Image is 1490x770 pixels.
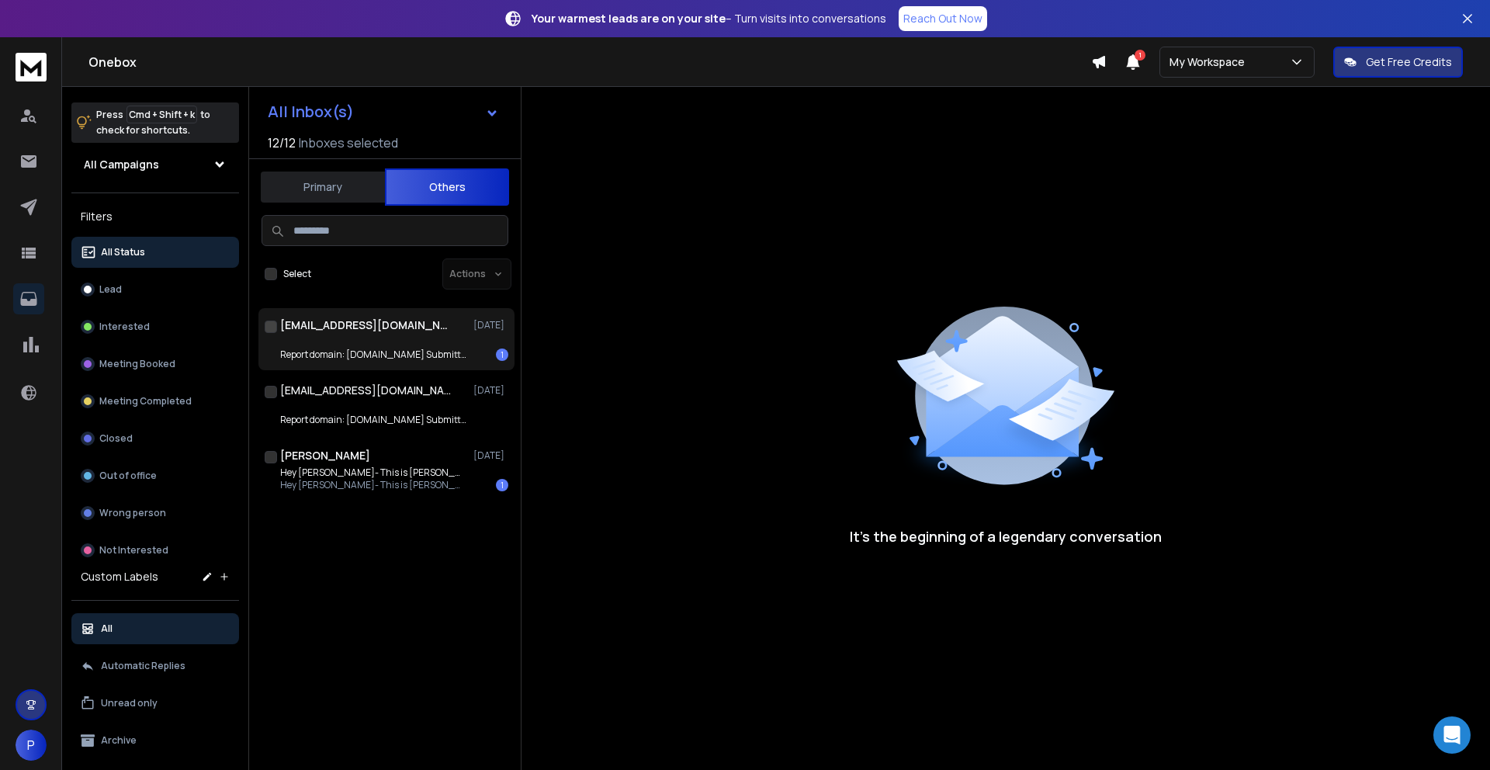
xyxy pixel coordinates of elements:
[71,688,239,719] button: Unread only
[101,660,185,672] p: Automatic Replies
[71,613,239,644] button: All
[496,479,508,491] div: 1
[101,734,137,747] p: Archive
[99,321,150,333] p: Interested
[850,525,1162,547] p: It’s the beginning of a legendary conversation
[899,6,987,31] a: Reach Out Now
[71,386,239,417] button: Meeting Completed
[283,268,311,280] label: Select
[1169,54,1251,70] p: My Workspace
[71,149,239,180] button: All Campaigns
[473,384,508,397] p: [DATE]
[99,544,168,557] p: Not Interested
[16,730,47,761] button: P
[71,311,239,342] button: Interested
[280,448,370,463] h1: [PERSON_NAME]
[473,449,508,462] p: [DATE]
[496,349,508,361] div: 1
[96,107,210,138] p: Press to check for shortcuts.
[280,414,466,426] p: Report domain: [DOMAIN_NAME] Submitter: [DOMAIN_NAME]
[71,349,239,380] button: Meeting Booked
[71,423,239,454] button: Closed
[99,507,166,519] p: Wrong person
[473,319,508,331] p: [DATE]
[280,317,451,333] h1: [EMAIL_ADDRESS][DOMAIN_NAME]
[532,11,886,26] p: – Turn visits into conversations
[261,170,385,204] button: Primary
[71,460,239,491] button: Out of office
[84,157,159,172] h1: All Campaigns
[280,383,451,398] h1: [EMAIL_ADDRESS][DOMAIN_NAME]
[1433,716,1471,754] div: Open Intercom Messenger
[99,358,175,370] p: Meeting Booked
[299,134,398,152] h3: Inboxes selected
[101,697,158,709] p: Unread only
[385,168,509,206] button: Others
[280,467,466,479] p: Hey [PERSON_NAME]- This is [PERSON_NAME]-
[280,349,466,361] p: Report domain: [DOMAIN_NAME] Submitter: [DOMAIN_NAME]
[88,53,1091,71] h1: Onebox
[280,479,466,491] p: Hey [PERSON_NAME]- This is [PERSON_NAME]-
[268,104,354,120] h1: All Inbox(s)
[1366,54,1452,70] p: Get Free Credits
[268,134,296,152] span: 12 / 12
[71,274,239,305] button: Lead
[71,535,239,566] button: Not Interested
[71,206,239,227] h3: Filters
[71,650,239,682] button: Automatic Replies
[255,96,511,127] button: All Inbox(s)
[101,623,113,635] p: All
[99,395,192,408] p: Meeting Completed
[71,237,239,268] button: All Status
[99,283,122,296] p: Lead
[1135,50,1145,61] span: 1
[101,246,145,258] p: All Status
[71,725,239,756] button: Archive
[99,470,157,482] p: Out of office
[99,432,133,445] p: Closed
[532,11,726,26] strong: Your warmest leads are on your site
[16,53,47,82] img: logo
[126,106,197,123] span: Cmd + Shift + k
[81,569,158,584] h3: Custom Labels
[1333,47,1463,78] button: Get Free Credits
[71,498,239,529] button: Wrong person
[903,11,982,26] p: Reach Out Now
